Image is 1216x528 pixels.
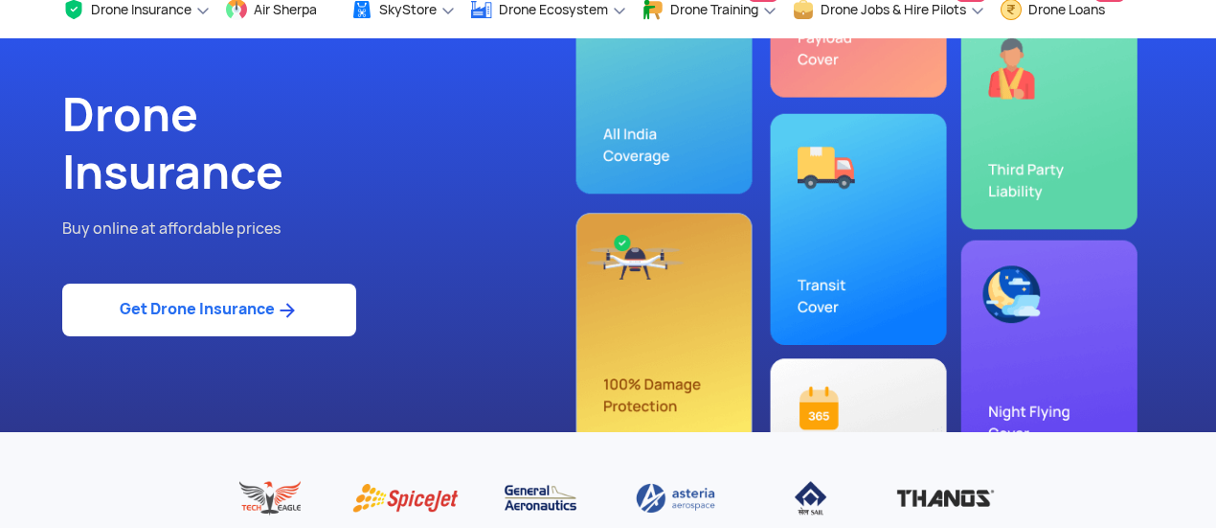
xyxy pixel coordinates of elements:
[1028,2,1105,17] span: Drone Loans
[275,299,299,322] img: ic_arrow_forward_blue.svg
[62,284,356,336] a: Get Drone Insurance
[216,480,323,517] img: Tech Eagle
[379,2,437,17] span: SkyStore
[62,86,594,201] h1: Drone Insurance
[487,480,594,517] img: General Aeronautics
[499,2,608,17] span: Drone Ecosystem
[254,2,317,17] span: Air Sherpa
[821,2,966,17] span: Drone Jobs & Hire Pilots
[892,480,999,517] img: Thanos Technologies
[62,217,594,241] p: Buy online at affordable prices
[91,2,191,17] span: Drone Insurance
[670,2,758,17] span: Drone Training
[757,480,864,517] img: IISCO Steel Plant
[622,480,729,517] img: Asteria aerospace
[352,480,459,517] img: Spice Jet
